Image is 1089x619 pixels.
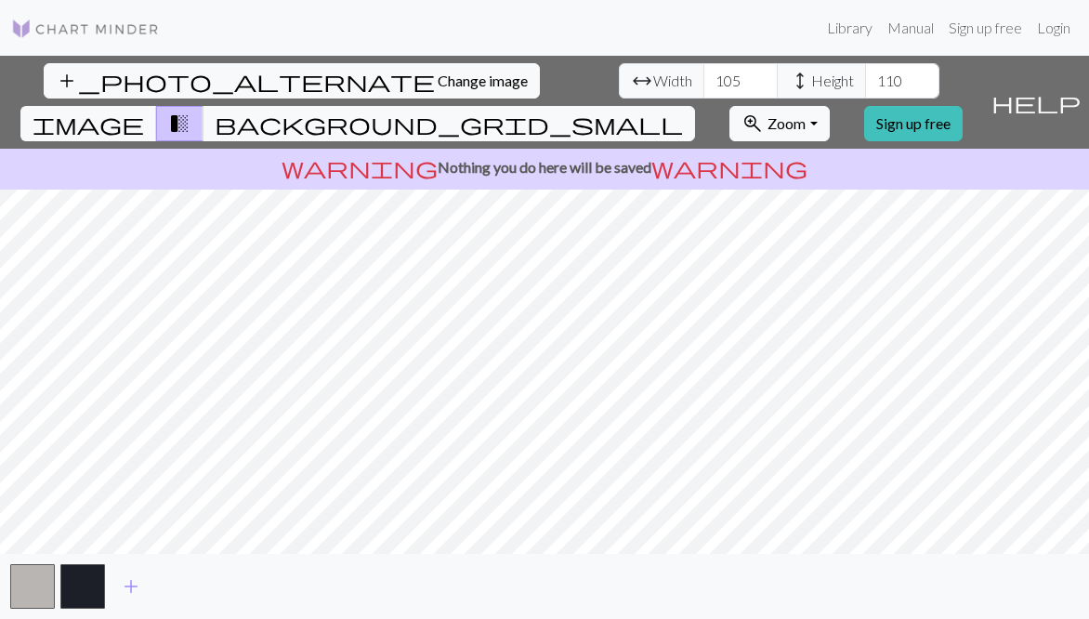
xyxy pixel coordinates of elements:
span: arrow_range [631,68,653,94]
a: Sign up free [941,9,1030,46]
img: Logo [11,18,160,40]
span: zoom_in [741,111,764,137]
span: transition_fade [168,111,190,137]
span: background_grid_small [215,111,683,137]
a: Sign up free [864,106,963,141]
button: Add color [108,569,154,604]
p: Nothing you do here will be saved [7,156,1082,178]
button: Help [983,56,1089,149]
a: Login [1030,9,1078,46]
span: Zoom [768,114,806,132]
span: Height [811,70,854,92]
span: Change image [438,72,528,89]
span: add_photo_alternate [56,68,435,94]
span: image [33,111,144,137]
span: help [991,89,1081,115]
span: warning [651,154,807,180]
button: Change image [44,63,540,99]
span: add [120,573,142,599]
span: warning [282,154,438,180]
a: Manual [880,9,941,46]
button: Zoom [729,106,829,141]
span: Width [653,70,692,92]
span: height [789,68,811,94]
a: Library [820,9,880,46]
